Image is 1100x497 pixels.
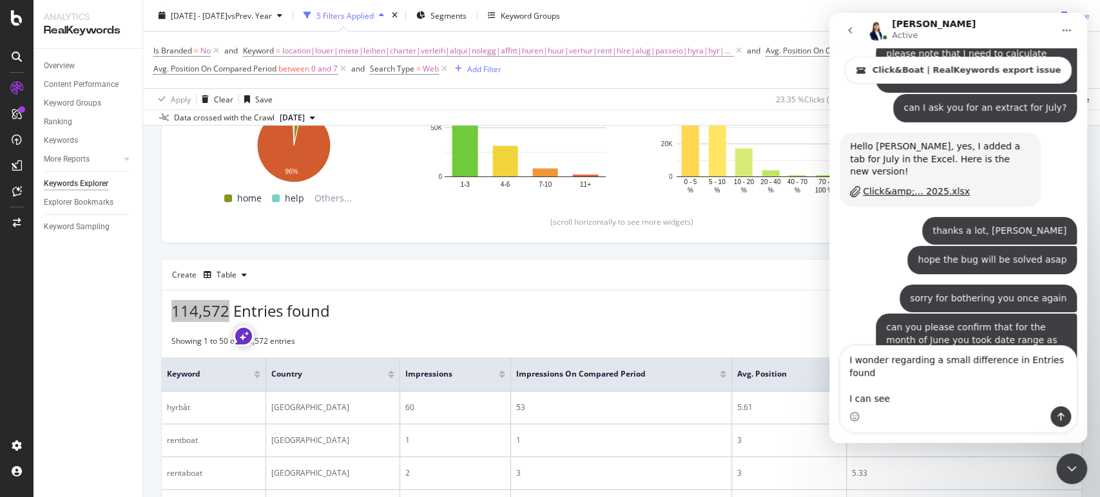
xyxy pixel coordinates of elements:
span: Search Type [370,63,414,74]
div: Data crossed with the Crawl [174,112,275,124]
div: [GEOGRAPHIC_DATA] [271,402,394,413]
text: 50K [430,124,442,131]
div: Save [1072,10,1090,21]
span: Web [423,60,439,78]
text: 100 % [815,187,833,194]
div: Analytics [44,10,132,23]
div: Content Performance [44,78,119,91]
button: Table [198,265,252,285]
text: 0 - 5 [684,179,697,186]
text: 20K [661,140,673,147]
div: and [351,63,365,74]
text: 0 [669,173,673,180]
div: Ranking [44,115,72,129]
span: Segments [430,10,467,21]
button: Keyword Groups [483,5,565,26]
text: 4-6 [501,181,510,188]
text: 70 - [818,179,829,186]
div: Create [172,265,252,285]
button: [DATE] - [DATE]vsPrev. Year [153,5,287,26]
text: 1-3 [460,181,470,188]
div: [GEOGRAPHIC_DATA] [271,435,394,446]
div: Keyword Sampling [44,220,110,234]
button: Add Filter [450,61,501,77]
div: rentboat [167,435,260,446]
svg: A chart. [425,71,626,195]
a: Keyword Sampling [44,220,133,234]
div: [GEOGRAPHIC_DATA] [271,467,394,479]
text: 7-10 [539,181,552,188]
a: Keywords Explorer [44,177,133,191]
text: % [795,187,800,194]
span: Keyword [167,368,235,380]
text: 20 - 40 [760,179,781,186]
div: Clear [214,93,233,104]
a: Ranking [44,115,133,129]
button: Save [1056,5,1090,26]
div: 5 Filters Applied [316,10,374,21]
span: Country [271,368,369,380]
text: 40 - 70 [787,179,808,186]
div: times [389,9,400,22]
div: Save [255,93,273,104]
svg: A chart. [657,71,858,195]
span: 2025 Jul. 27th [280,112,305,124]
text: % [714,187,720,194]
button: Save [239,89,273,109]
span: = [416,63,421,74]
div: 2 [405,467,505,479]
svg: A chart. [193,102,394,184]
span: help [285,191,304,206]
a: Explorer Bookmarks [44,196,133,209]
text: 96% [285,168,298,175]
button: 5 Filters Applied [298,5,389,26]
span: = [194,45,198,56]
span: No [200,42,211,60]
div: Keyword Groups [44,97,101,110]
iframe: Intercom live chat [829,13,1087,443]
div: 5.33 [852,467,1076,479]
span: vs Prev. Year [227,10,272,21]
div: 3 [516,467,726,479]
div: Table [217,271,236,279]
a: Keywords [44,134,133,147]
text: 10 - 20 [734,179,755,186]
div: (scroll horizontally to see more widgets) [177,216,1066,227]
text: % [688,187,693,194]
div: 3 [737,467,841,479]
div: 53 [516,402,726,413]
span: Impressions [405,368,479,380]
button: and [224,44,238,57]
div: 1 [516,435,726,446]
button: Segments [411,5,472,26]
button: and [747,44,760,57]
div: Keyword Groups [501,10,560,21]
div: Keywords Explorer [44,177,108,191]
button: [DATE] [275,110,320,126]
div: and [747,45,760,56]
span: [DATE] - [DATE] [171,10,227,21]
span: Avg. Position On Current Period [766,45,878,56]
div: Showing 1 to 50 of 114,572 entries [171,335,295,351]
